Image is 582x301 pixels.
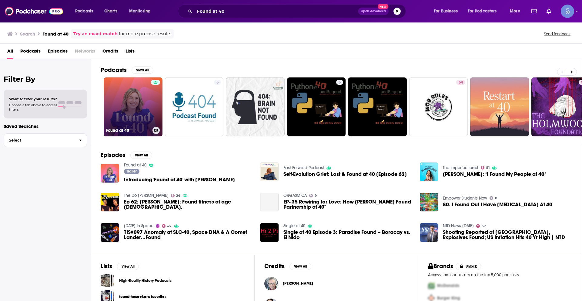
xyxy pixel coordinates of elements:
a: Kirsty Baggs-Morgan: ‘I Found My People at 40’ [443,172,546,177]
img: TIS#097 Anomaly at SLC-40, Space DNA & A Comet Lander...Found [101,223,119,242]
a: Ep 62: Dan Scanlon: Found fitness at age 40. [124,199,253,210]
div: Search podcasts, credits, & more... [184,4,412,18]
span: Burger King [437,296,460,301]
a: The Imperfectionist [443,165,478,170]
a: Try an exact match [73,30,118,37]
img: Eve Toomey [264,277,278,290]
a: 57 [476,224,486,228]
span: Charts [104,7,117,15]
a: Found at 40 [104,77,162,136]
a: Found at 40 [124,162,146,168]
h2: Episodes [101,151,125,159]
a: Self-Evolution Grief: Lost & Found at 40 [Episode 62] [283,172,407,177]
a: Podcasts [20,46,41,59]
a: The Do Landers [124,193,169,198]
img: Single at 40 Episode 3: Paradise Found – Boracay vs. El Nido [260,223,279,242]
button: Eve ToomeyEve Toomey [264,274,408,293]
button: open menu [71,6,101,16]
span: 54 [459,80,463,86]
a: Episodes [48,46,68,59]
img: Introducing 'Found at 40' with Chrissi Harris [101,164,119,183]
a: Show notifications dropdown [529,6,539,16]
img: Kirsty Baggs-Morgan: ‘I Found My People at 40’ [420,162,438,181]
span: Shooting Reported at [GEOGRAPHIC_DATA], Explosives Found; US Inflation Hits 40 Yr High | NTD [443,230,572,240]
span: 8 [495,197,497,200]
span: Introducing 'Found at 40' with [PERSON_NAME] [124,177,235,182]
a: ListsView All [101,262,139,270]
span: [PERSON_NAME] [283,281,313,286]
button: open menu [125,6,159,16]
a: EP- 35 Rewiring for Love: How Christina McMahon Found Partnership at 40" [283,199,413,210]
button: View All [132,67,153,74]
a: TIS#097 Anomaly at SLC-40, Space DNA & A Comet Lander...Found [124,230,253,240]
a: 80. I Found Out I Have ADHD At 40 [443,202,552,207]
a: Introducing 'Found at 40' with Chrissi Harris [124,177,235,182]
a: Single at 40 [283,223,305,228]
a: Empower Students Now [443,196,487,201]
a: 5 [214,80,221,85]
button: open menu [464,6,506,16]
a: foundtheseeker's favorites [119,293,166,300]
span: Networks [75,46,95,59]
button: Open AdvancedNew [358,8,389,15]
button: Send feedback [542,31,572,36]
span: McDonalds [437,283,459,288]
a: Single at 40 Episode 3: Paradise Found – Boracay vs. El Nido [283,230,413,240]
a: 8 [490,196,497,200]
h2: Lists [101,262,112,270]
img: Ep 62: Dan Scanlon: Found fitness at age 40. [101,193,119,211]
a: NTD News Today [443,223,474,228]
span: New [378,4,389,9]
a: CreditsView All [264,262,311,270]
button: Select [4,133,87,147]
h3: Search [20,31,35,37]
span: 9 [315,194,317,197]
a: 47 [162,224,172,228]
a: Credits [102,46,118,59]
button: View All [117,263,139,270]
a: 51 [481,166,490,169]
a: 5 [336,80,343,85]
a: High Quality History Podcasts [119,277,172,284]
button: Show profile menu [561,5,574,18]
a: 54 [456,80,465,85]
button: open menu [506,6,528,16]
a: 5 [287,77,346,136]
a: Today In Space [124,223,153,228]
span: 47 [167,225,172,227]
span: For Podcasters [468,7,497,15]
p: Access sponsor history on the top 5,000 podcasts. [428,272,572,277]
a: EP- 35 Rewiring for Love: How Christina McMahon Found Partnership at 40" [260,193,279,211]
h2: Filter By [4,75,87,84]
span: 5 [216,80,219,86]
button: View All [289,263,311,270]
span: Choose a tab above to access filters. [9,103,57,111]
a: All [7,46,13,59]
img: First Pro Logo [426,279,437,292]
button: View All [130,152,152,159]
img: 80. I Found Out I Have ADHD At 40 [420,193,438,211]
span: Podcasts [75,7,93,15]
span: Want to filter your results? [9,97,57,101]
a: Eve Toomey [283,281,313,286]
span: Select [4,138,74,142]
span: For Business [434,7,458,15]
span: Monitoring [129,7,151,15]
h2: Brands [428,262,453,270]
h3: Found at 40 [106,128,150,133]
span: 57 [482,225,486,227]
a: High Quality History Podcasts [101,274,114,287]
img: Self-Evolution Grief: Lost & Found at 40 [Episode 62] [260,162,279,181]
a: 5 [165,77,224,136]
